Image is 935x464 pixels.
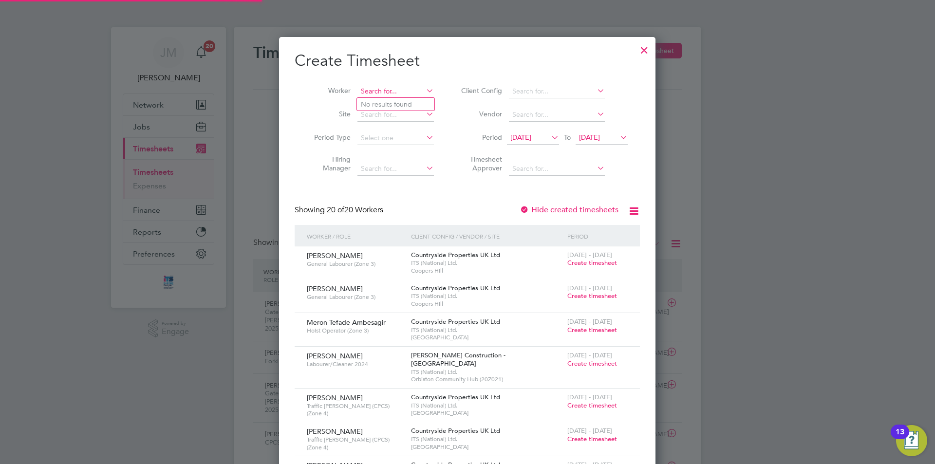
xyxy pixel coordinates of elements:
span: [PERSON_NAME] Construction - [GEOGRAPHIC_DATA] [411,351,505,368]
li: No results found [357,98,434,111]
span: General Labourer (Zone 3) [307,293,404,301]
label: Hiring Manager [307,155,351,172]
span: Create timesheet [567,292,617,300]
span: ITS (National) Ltd. [411,292,562,300]
span: [DATE] - [DATE] [567,427,612,435]
label: Worker [307,86,351,95]
span: ITS (National) Ltd. [411,368,562,376]
span: Create timesheet [567,359,617,368]
span: Hoist Operator (Zone 3) [307,327,404,334]
span: Meron Tefade Ambesagir [307,318,386,327]
span: Countryside Properties UK Ltd [411,393,500,401]
span: ITS (National) Ltd. [411,435,562,443]
span: [GEOGRAPHIC_DATA] [411,443,562,451]
input: Search for... [357,162,434,176]
span: [PERSON_NAME] [307,251,363,260]
label: Vendor [458,110,502,118]
span: ITS (National) Ltd. [411,326,562,334]
input: Search for... [357,108,434,122]
input: Search for... [509,85,605,98]
span: [DATE] - [DATE] [567,317,612,326]
span: Coopers Hill [411,300,562,308]
span: Orbiston Community Hub (20Z021) [411,375,562,383]
div: Showing [295,205,385,215]
span: Create timesheet [567,326,617,334]
span: [PERSON_NAME] [307,284,363,293]
div: 13 [896,432,904,445]
span: [PERSON_NAME] [307,427,363,436]
input: Select one [357,131,434,145]
span: General Labourer (Zone 3) [307,260,404,268]
span: 20 of [327,205,344,215]
div: Worker / Role [304,225,409,247]
span: [DATE] - [DATE] [567,393,612,401]
span: 20 Workers [327,205,383,215]
label: Site [307,110,351,118]
span: Create timesheet [567,401,617,409]
span: ITS (National) Ltd. [411,402,562,409]
label: Hide created timesheets [520,205,618,215]
button: Open Resource Center, 13 new notifications [896,425,927,456]
span: Countryside Properties UK Ltd [411,251,500,259]
span: [PERSON_NAME] [307,393,363,402]
span: Countryside Properties UK Ltd [411,317,500,326]
input: Search for... [509,162,605,176]
span: Coopers Hill [411,267,562,275]
div: Client Config / Vendor / Site [409,225,565,247]
h2: Create Timesheet [295,51,640,71]
span: Countryside Properties UK Ltd [411,284,500,292]
label: Period [458,133,502,142]
span: [DATE] [579,133,600,142]
input: Search for... [509,108,605,122]
span: Labourer/Cleaner 2024 [307,360,404,368]
span: [GEOGRAPHIC_DATA] [411,409,562,417]
span: Traffic [PERSON_NAME] (CPCS) (Zone 4) [307,402,404,417]
label: Period Type [307,133,351,142]
span: To [561,131,574,144]
div: Period [565,225,630,247]
label: Timesheet Approver [458,155,502,172]
span: ITS (National) Ltd. [411,259,562,267]
span: [DATE] - [DATE] [567,251,612,259]
span: [PERSON_NAME] [307,352,363,360]
span: Create timesheet [567,435,617,443]
span: [DATE] [510,133,531,142]
span: Create timesheet [567,259,617,267]
span: Countryside Properties UK Ltd [411,427,500,435]
span: [DATE] - [DATE] [567,351,612,359]
span: [DATE] - [DATE] [567,284,612,292]
span: Traffic [PERSON_NAME] (CPCS) (Zone 4) [307,436,404,451]
input: Search for... [357,85,434,98]
span: [GEOGRAPHIC_DATA] [411,334,562,341]
label: Client Config [458,86,502,95]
